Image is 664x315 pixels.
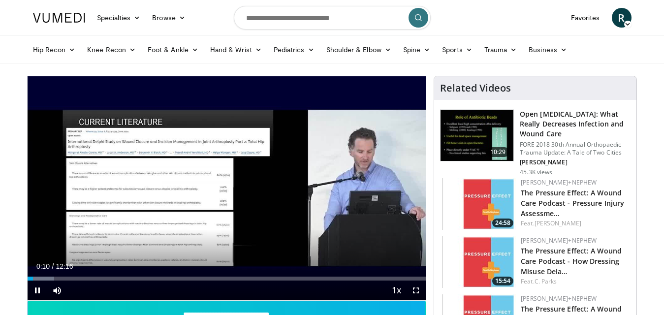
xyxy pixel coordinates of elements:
[28,277,426,281] div: Progress Bar
[535,219,581,227] a: [PERSON_NAME]
[565,8,606,28] a: Favorites
[521,294,597,303] a: [PERSON_NAME]+Nephew
[521,219,629,228] div: Feat.
[521,246,622,276] a: The Pressure Effect: A Wound Care Podcast - How Dressing Misuse Dela…
[442,236,516,288] img: 61e02083-5525-4adc-9284-c4ef5d0bd3c4.150x105_q85_crop-smart_upscale.jpg
[521,178,597,187] a: [PERSON_NAME]+Nephew
[440,109,631,176] a: 10:29 Open [MEDICAL_DATA]: What Really Decreases Infection and Wound Care FORE 2018 30th Annual O...
[28,76,426,301] video-js: Video Player
[442,236,516,288] a: 15:54
[442,178,516,230] img: 2a658e12-bd38-46e9-9f21-8239cc81ed40.150x105_q85_crop-smart_upscale.jpg
[234,6,431,30] input: Search topics, interventions
[521,277,629,286] div: Feat.
[146,8,191,28] a: Browse
[27,40,82,60] a: Hip Recon
[523,40,573,60] a: Business
[142,40,204,60] a: Foot & Ankle
[436,40,478,60] a: Sports
[440,82,511,94] h4: Related Videos
[521,188,624,218] a: The Pressure Effect: A Wound Care Podcast - Pressure Injury Assessme…
[36,262,50,270] span: 0:10
[52,262,54,270] span: /
[612,8,632,28] a: R
[33,13,85,23] img: VuMedi Logo
[478,40,523,60] a: Trauma
[441,110,513,161] img: ded7be61-cdd8-40fc-98a3-de551fea390e.150x105_q85_crop-smart_upscale.jpg
[81,40,142,60] a: Knee Recon
[268,40,320,60] a: Pediatrics
[386,281,406,300] button: Playback Rate
[442,178,516,230] a: 24:58
[535,277,557,285] a: C. Parks
[56,262,73,270] span: 12:16
[520,158,631,166] p: [PERSON_NAME]
[320,40,397,60] a: Shoulder & Elbow
[28,281,47,300] button: Pause
[397,40,436,60] a: Spine
[521,236,597,245] a: [PERSON_NAME]+Nephew
[47,281,67,300] button: Mute
[204,40,268,60] a: Hand & Wrist
[520,109,631,139] h3: Open [MEDICAL_DATA]: What Really Decreases Infection and Wound Care
[520,141,631,157] p: FORE 2018 30th Annual Orthopaedic Trauma Update: A Tale of Two Cities
[492,219,513,227] span: 24:58
[91,8,147,28] a: Specialties
[406,281,426,300] button: Fullscreen
[492,277,513,285] span: 15:54
[520,168,552,176] p: 45.3K views
[486,147,510,157] span: 10:29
